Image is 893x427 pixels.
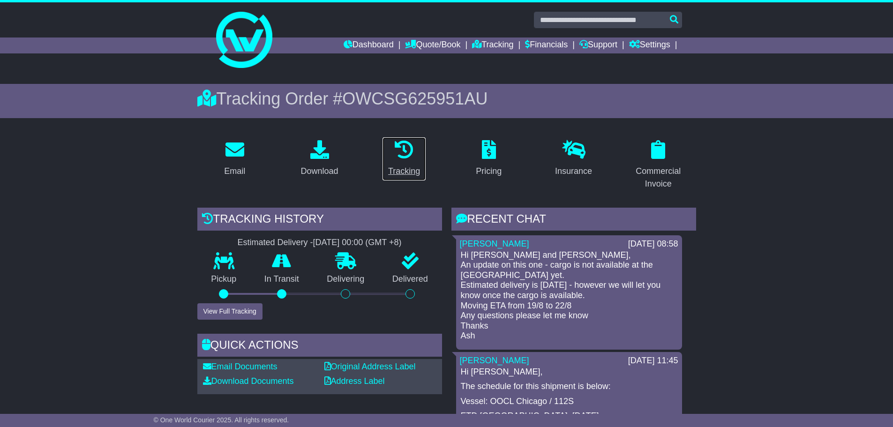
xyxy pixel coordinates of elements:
a: Support [579,37,617,53]
a: Insurance [549,137,598,181]
p: In Transit [250,274,313,285]
a: Tracking [382,137,426,181]
div: Commercial Invoice [627,165,690,190]
p: The schedule for this shipment is below: [461,382,677,392]
span: OWCSG625951AU [342,89,488,108]
div: [DATE] 11:45 [628,356,678,366]
div: Tracking history [197,208,442,233]
a: Quote/Book [405,37,460,53]
a: Pricing [470,137,508,181]
button: View Full Tracking [197,303,263,320]
a: Email Documents [203,362,278,371]
a: Download [294,137,344,181]
div: Insurance [555,165,592,178]
a: Financials [525,37,568,53]
div: Pricing [476,165,502,178]
a: [PERSON_NAME] [460,356,529,365]
div: Tracking [388,165,420,178]
p: ETD [GEOGRAPHIC_DATA]: [DATE] [461,411,677,421]
div: [DATE] 00:00 (GMT +8) [313,238,402,248]
span: © One World Courier 2025. All rights reserved. [154,416,289,424]
a: Dashboard [344,37,394,53]
a: Tracking [472,37,513,53]
div: Download [300,165,338,178]
a: Download Documents [203,376,294,386]
p: Hi [PERSON_NAME] and [PERSON_NAME], An update on this one - cargo is not available at the [GEOGRA... [461,250,677,341]
p: Pickup [197,274,251,285]
a: [PERSON_NAME] [460,239,529,248]
div: RECENT CHAT [451,208,696,233]
p: Delivering [313,274,379,285]
a: Address Label [324,376,385,386]
a: Original Address Label [324,362,416,371]
p: Vessel: OOCL Chicago / 112S [461,397,677,407]
div: Quick Actions [197,334,442,359]
div: Email [224,165,245,178]
a: Commercial Invoice [621,137,696,194]
a: Email [218,137,251,181]
p: Hi [PERSON_NAME], [461,367,677,377]
p: Delivered [378,274,442,285]
div: Estimated Delivery - [197,238,442,248]
a: Settings [629,37,670,53]
div: Tracking Order # [197,89,696,109]
div: [DATE] 08:58 [628,239,678,249]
